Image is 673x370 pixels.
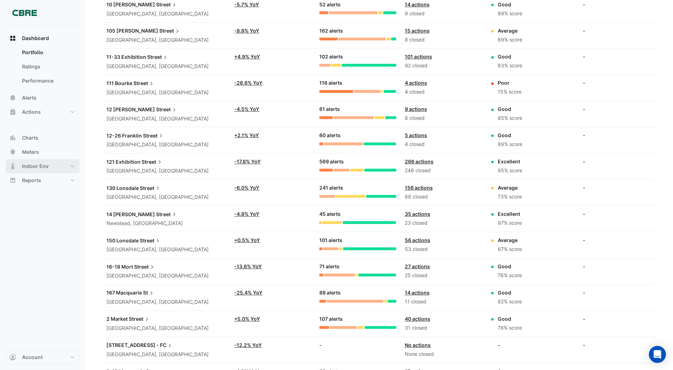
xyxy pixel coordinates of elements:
span: Street [156,210,178,218]
a: 14 actions [405,290,430,296]
div: 241 alerts [319,184,396,192]
div: [GEOGRAPHIC_DATA], [GEOGRAPHIC_DATA] [106,141,226,149]
div: - [583,105,585,113]
div: - [583,289,585,296]
span: FC [160,341,173,349]
div: 53 closed [405,245,481,253]
button: Reports [6,173,79,187]
a: 56 actions [405,237,430,243]
div: 25 closed [405,271,481,280]
app-icon: Dashboard [9,35,16,42]
div: - [583,79,585,86]
span: 12-26 Franklin [106,133,142,139]
div: 78% score [498,324,522,332]
app-icon: Indoor Env [9,163,16,170]
div: 4 closed [405,88,481,96]
button: Account [6,350,79,364]
div: [GEOGRAPHIC_DATA], [GEOGRAPHIC_DATA] [106,62,226,71]
div: - [583,184,585,191]
a: 40 actions [405,316,430,322]
div: - [583,210,585,218]
span: Street [134,263,156,270]
span: St [143,289,155,297]
button: Indoor Env [6,159,79,173]
div: [GEOGRAPHIC_DATA], [GEOGRAPHIC_DATA] [106,115,226,123]
div: - [583,27,585,34]
div: 60 alerts [319,131,396,140]
a: -13.6% YoY [234,263,262,269]
div: Good [498,53,522,60]
div: 9 closed [405,10,481,18]
a: 101 actions [405,54,432,60]
span: Indoor Env [22,163,49,170]
span: 111 Bourke [106,80,132,86]
div: - [583,263,585,270]
div: 162 alerts [319,27,396,35]
div: 4 closed [405,140,481,148]
a: -5.7% YoY [234,1,259,7]
span: Street [147,53,169,61]
a: 5 actions [405,132,427,138]
div: [GEOGRAPHIC_DATA], [GEOGRAPHIC_DATA] [106,246,226,254]
a: 266 actions [405,158,434,164]
div: - [498,341,500,349]
div: Dashboard [6,45,79,91]
div: 76% score [498,271,522,280]
div: 248 closed [405,167,481,175]
div: Open Intercom Messenger [649,346,666,363]
div: - [583,131,585,139]
div: [GEOGRAPHIC_DATA], [GEOGRAPHIC_DATA] [106,351,226,359]
span: Street [143,131,165,139]
a: Ratings [16,60,79,74]
span: Account [22,354,43,361]
span: Street [159,27,181,35]
div: Average [498,184,522,191]
span: Dashboard [22,35,49,42]
div: Good [498,131,522,139]
div: Good [498,263,522,270]
span: 14 [PERSON_NAME] [106,211,155,217]
div: [GEOGRAPHIC_DATA], [GEOGRAPHIC_DATA] [106,167,226,175]
div: [GEOGRAPHIC_DATA], [GEOGRAPHIC_DATA] [106,10,226,18]
div: [GEOGRAPHIC_DATA], [GEOGRAPHIC_DATA] [106,324,226,332]
div: Good [498,289,522,296]
div: 116 alerts [319,79,396,87]
a: +5.0% YoY [234,316,260,322]
span: 12 [PERSON_NAME] [106,106,155,112]
a: No actions [405,342,431,348]
span: Street [140,236,161,244]
div: 31 closed [405,324,481,332]
span: Alerts [22,94,37,101]
span: 11-33 Exhibition [106,54,146,60]
a: -28.6% YoY [234,80,263,86]
span: [STREET_ADDRESS] - [106,342,159,348]
div: Poor [498,79,522,86]
app-icon: Reports [9,177,16,184]
div: Newstead, [GEOGRAPHIC_DATA] [106,219,226,228]
div: 68 closed [405,193,481,201]
a: +2.1% YoY [234,132,259,138]
div: Average [498,236,522,244]
div: 69% score [498,36,522,44]
button: Alerts [6,91,79,105]
div: - [583,158,585,165]
img: Company Logo [9,6,40,20]
div: [GEOGRAPHIC_DATA], [GEOGRAPHIC_DATA] [106,298,226,306]
span: Reports [22,177,41,184]
div: - [583,236,585,244]
app-icon: Actions [9,108,16,116]
div: 8 closed [405,114,481,122]
app-icon: Alerts [9,94,16,101]
a: 14 actions [405,1,430,7]
a: 156 actions [405,185,433,191]
div: 52 alerts [319,1,396,9]
span: Charts [22,134,38,141]
button: Meters [6,145,79,159]
div: [GEOGRAPHIC_DATA], [GEOGRAPHIC_DATA] [106,36,226,44]
button: Dashboard [6,31,79,45]
div: [GEOGRAPHIC_DATA], [GEOGRAPHIC_DATA] [106,89,226,97]
div: 23 closed [405,219,481,227]
a: -6.0% YoY [234,185,259,191]
span: Street [156,1,178,9]
a: -4.8% YoY [234,211,259,217]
